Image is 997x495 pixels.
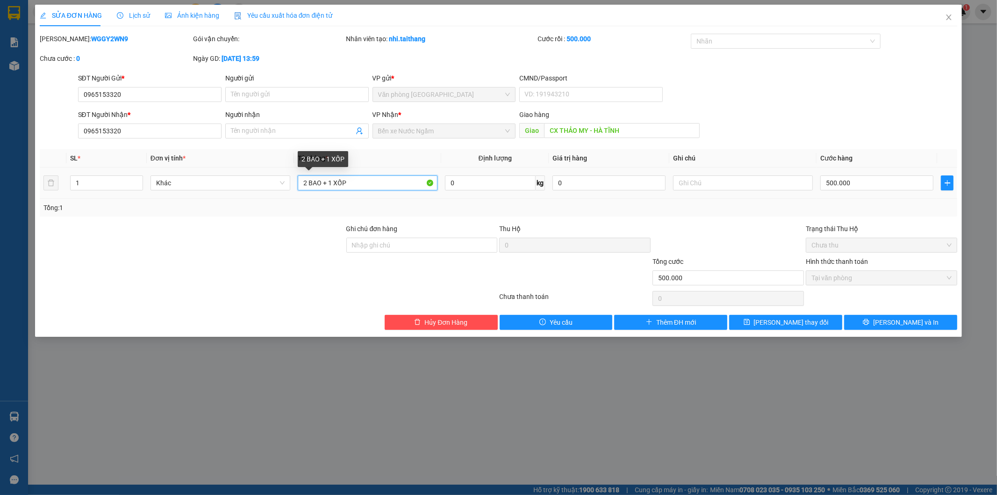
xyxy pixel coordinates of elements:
img: icon [234,12,242,20]
span: printer [863,319,869,326]
span: Tổng cước [653,258,683,265]
label: Ghi chú đơn hàng [346,225,398,233]
span: save [744,319,750,326]
span: edit [40,12,46,19]
div: Trạng thái Thu Hộ [806,224,957,234]
span: Chưa thu [811,238,952,252]
div: Gói vận chuyển: [193,34,344,44]
span: picture [165,12,172,19]
span: Giá trị hàng [552,154,587,162]
span: Bến xe Nước Ngầm [378,124,510,138]
span: Lịch sử [117,12,150,19]
button: plusThêm ĐH mới [614,315,727,330]
span: user-add [356,127,363,135]
button: delete [43,175,58,190]
span: [PERSON_NAME] thay đổi [754,317,829,328]
input: VD: Bàn, Ghế [298,175,438,190]
div: 2 BAO + 1 XỐP [298,151,348,167]
span: kg [536,175,545,190]
b: nhi.taithang [389,35,426,43]
span: Đơn vị tính [151,154,186,162]
span: VP Nhận [373,111,399,118]
span: Yêu cầu [550,317,573,328]
div: Tổng: 1 [43,203,385,213]
span: Cước hàng [820,154,853,162]
span: Thêm ĐH mới [656,317,696,328]
button: printer[PERSON_NAME] và In [844,315,957,330]
button: save[PERSON_NAME] thay đổi [729,315,842,330]
span: exclamation-circle [539,319,546,326]
div: Nhân viên tạo: [346,34,536,44]
th: Ghi chú [669,149,817,167]
div: Người gửi [225,73,369,83]
span: Văn phòng Đà Lạt [378,87,510,102]
span: Định lượng [479,154,512,162]
span: Hủy Đơn Hàng [424,317,467,328]
span: Tại văn phòng [811,271,952,285]
div: Ngày GD: [193,53,344,64]
input: Dọc đường [544,123,700,138]
div: Người nhận [225,109,369,120]
div: Chưa cước : [40,53,191,64]
span: plus [646,319,653,326]
div: [PERSON_NAME]: [40,34,191,44]
b: WGGY2WN9 [91,35,128,43]
b: 0 [76,55,80,62]
button: Close [936,5,962,31]
span: SL [70,154,78,162]
span: Giao hàng [519,111,549,118]
span: plus [941,179,953,187]
button: exclamation-circleYêu cầu [500,315,613,330]
li: VP Bến xe Nước Ngầm [65,51,124,71]
span: Ảnh kiện hàng [165,12,219,19]
div: Cước rồi : [538,34,689,44]
span: [PERSON_NAME] và In [873,317,939,328]
div: Chưa thanh toán [499,291,652,308]
span: Yêu cầu xuất hóa đơn điện tử [234,12,333,19]
div: SĐT Người Nhận [78,109,222,120]
span: Khác [156,176,285,190]
span: delete [414,319,421,326]
li: Nhà xe Tài Thắng [5,5,136,40]
span: SỬA ĐƠN HÀNG [40,12,102,19]
div: SĐT Người Gửi [78,73,222,83]
button: plus [941,175,954,190]
div: CMND/Passport [519,73,663,83]
input: Ghi Chú [673,175,813,190]
li: VP Văn phòng [GEOGRAPHIC_DATA] [5,51,65,81]
input: Ghi chú đơn hàng [346,238,498,253]
span: Thu Hộ [499,225,521,233]
b: [DATE] 13:59 [222,55,259,62]
span: Giao [519,123,544,138]
span: close [945,14,953,21]
span: clock-circle [117,12,123,19]
b: 500.000 [567,35,591,43]
label: Hình thức thanh toán [806,258,868,265]
button: deleteHủy Đơn Hàng [385,315,498,330]
div: VP gửi [373,73,516,83]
